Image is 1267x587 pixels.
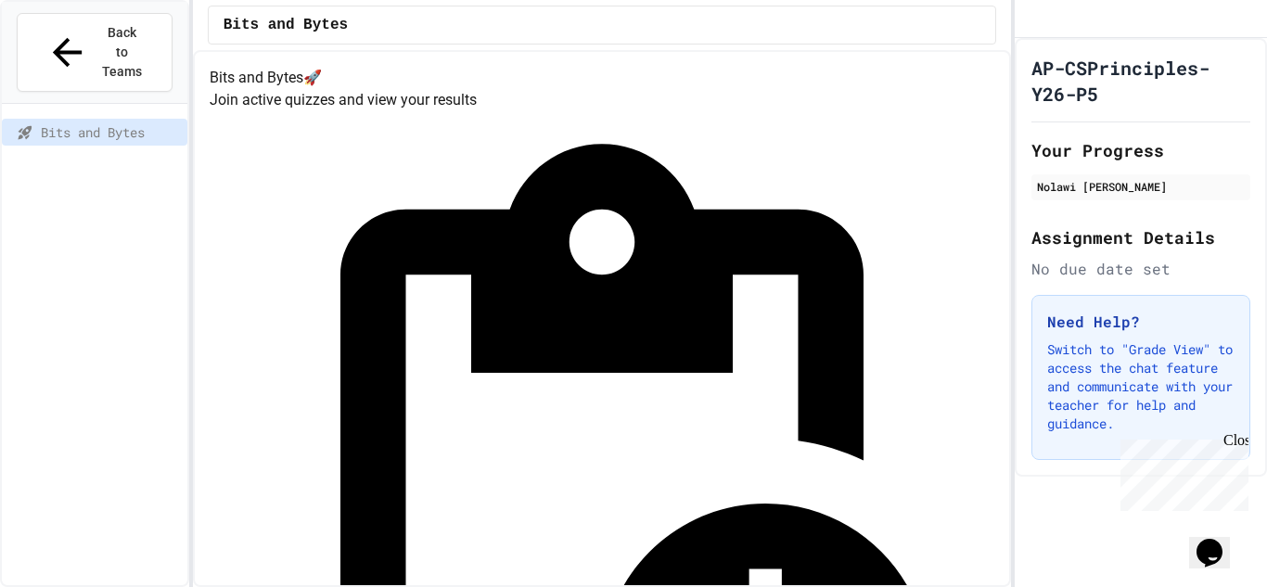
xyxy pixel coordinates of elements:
[1047,340,1235,433] p: Switch to "Grade View" to access the chat feature and communicate with your teacher for help and ...
[1189,513,1248,568] iframe: chat widget
[1037,178,1245,195] div: Nolawi [PERSON_NAME]
[1031,258,1250,280] div: No due date set
[1031,137,1250,163] h2: Your Progress
[1047,311,1235,333] h3: Need Help?
[1113,432,1248,511] iframe: chat widget
[210,89,995,111] p: Join active quizzes and view your results
[7,7,128,118] div: Chat with us now!Close
[224,14,348,36] span: Bits and Bytes
[1031,55,1250,107] h1: AP-CSPrinciples-Y26-P5
[210,67,995,89] h4: Bits and Bytes 🚀
[1031,224,1250,250] h2: Assignment Details
[17,13,173,92] button: Back to Teams
[41,122,180,142] span: Bits and Bytes
[100,23,144,82] span: Back to Teams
